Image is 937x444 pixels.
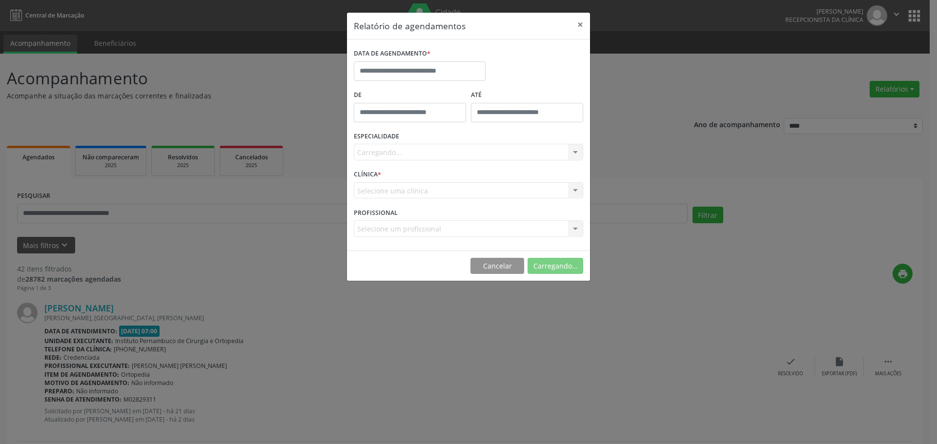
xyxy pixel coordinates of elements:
[354,205,398,220] label: PROFISSIONAL
[354,46,430,61] label: DATA DE AGENDAMENTO
[570,13,590,37] button: Close
[354,19,466,32] h5: Relatório de agendamentos
[354,167,381,182] label: CLÍNICA
[471,88,583,103] label: ATÉ
[354,129,399,144] label: ESPECIALIDADE
[470,258,524,274] button: Cancelar
[528,258,583,274] button: Carregando...
[354,88,466,103] label: De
